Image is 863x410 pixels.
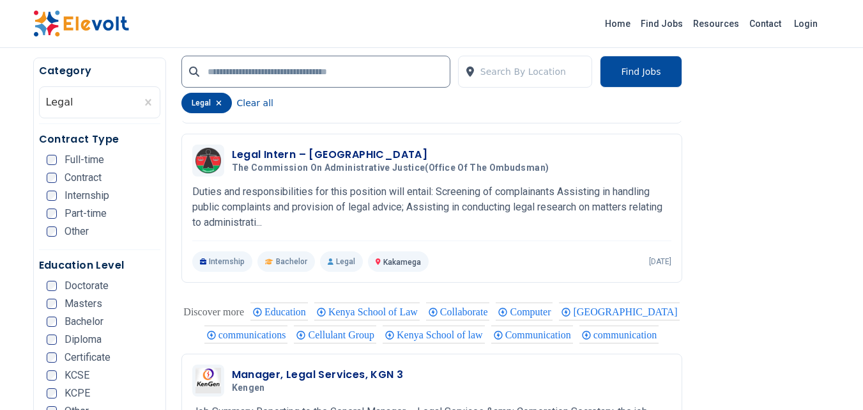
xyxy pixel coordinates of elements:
[505,329,575,340] span: Communication
[559,303,679,320] div: Nairobi
[181,93,232,113] div: legal
[397,329,487,340] span: Kenya School of law
[636,13,688,34] a: Find Jobs
[600,13,636,34] a: Home
[440,306,492,317] span: Collaborate
[786,11,825,36] a: Login
[65,281,109,291] span: Doctorate
[183,303,244,321] div: These are topics related to the article that might interest you
[47,388,57,398] input: KCPE
[65,173,102,183] span: Contract
[600,56,682,88] button: Find Jobs
[47,173,57,183] input: Contract
[491,326,573,343] div: Communication
[232,147,554,162] h3: Legal Intern – [GEOGRAPHIC_DATA]
[65,299,102,309] span: Masters
[65,317,103,327] span: Bachelor
[250,303,308,320] div: Education
[39,258,160,273] h5: Education Level
[65,155,104,165] span: Full-time
[65,352,111,363] span: Certificate
[276,256,307,267] span: Bachelor
[47,317,57,327] input: Bachelor
[314,303,420,320] div: Kenya School of Law
[47,155,57,165] input: Full-time
[593,329,661,340] span: communication
[237,93,273,113] button: Clear all
[320,251,363,272] p: Legal
[232,162,549,174] span: The Commission on Administrative Justice(Office of the Ombudsman)
[192,251,253,272] p: Internship
[47,335,57,345] input: Diploma
[65,226,89,237] span: Other
[294,326,376,343] div: Cellulant Group
[232,382,265,394] span: Kengen
[232,367,404,382] h3: Manager, Legal Services, KGN 3
[192,145,671,272] a: The Commission on Administrative Justice(Office of the Ombudsman)Legal Intern – [GEOGRAPHIC_DATA]...
[328,306,422,317] span: Kenya School of Law
[39,63,160,79] h5: Category
[47,226,57,237] input: Other
[218,329,290,340] span: communications
[799,349,863,410] iframe: Chat Widget
[39,132,160,147] h5: Contract Type
[65,370,89,381] span: KCSE
[579,326,659,343] div: communication
[65,388,90,398] span: KCPE
[192,184,671,230] p: Duties and responsibilities for this position will entail: Screening of complainants Assisting in...
[195,148,221,173] img: The Commission on Administrative Justice(Office of the Ombudsman)
[47,281,57,291] input: Doctorate
[33,10,129,37] img: Elevolt
[264,306,310,317] span: Education
[496,303,553,320] div: Computer
[47,299,57,309] input: Masters
[573,306,681,317] span: [GEOGRAPHIC_DATA]
[688,13,744,34] a: Resources
[195,368,221,393] img: Kengen
[204,326,288,343] div: communications
[426,303,490,320] div: Collaborate
[383,258,421,267] span: Kakamega
[308,329,378,340] span: Cellulant Group
[510,306,554,317] span: Computer
[744,13,786,34] a: Contact
[65,209,107,219] span: Part-time
[649,256,671,267] p: [DATE]
[47,370,57,381] input: KCSE
[65,191,109,201] span: Internship
[65,335,102,345] span: Diploma
[47,352,57,363] input: Certificate
[47,191,57,201] input: Internship
[47,209,57,219] input: Part-time
[383,326,485,343] div: Kenya School of law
